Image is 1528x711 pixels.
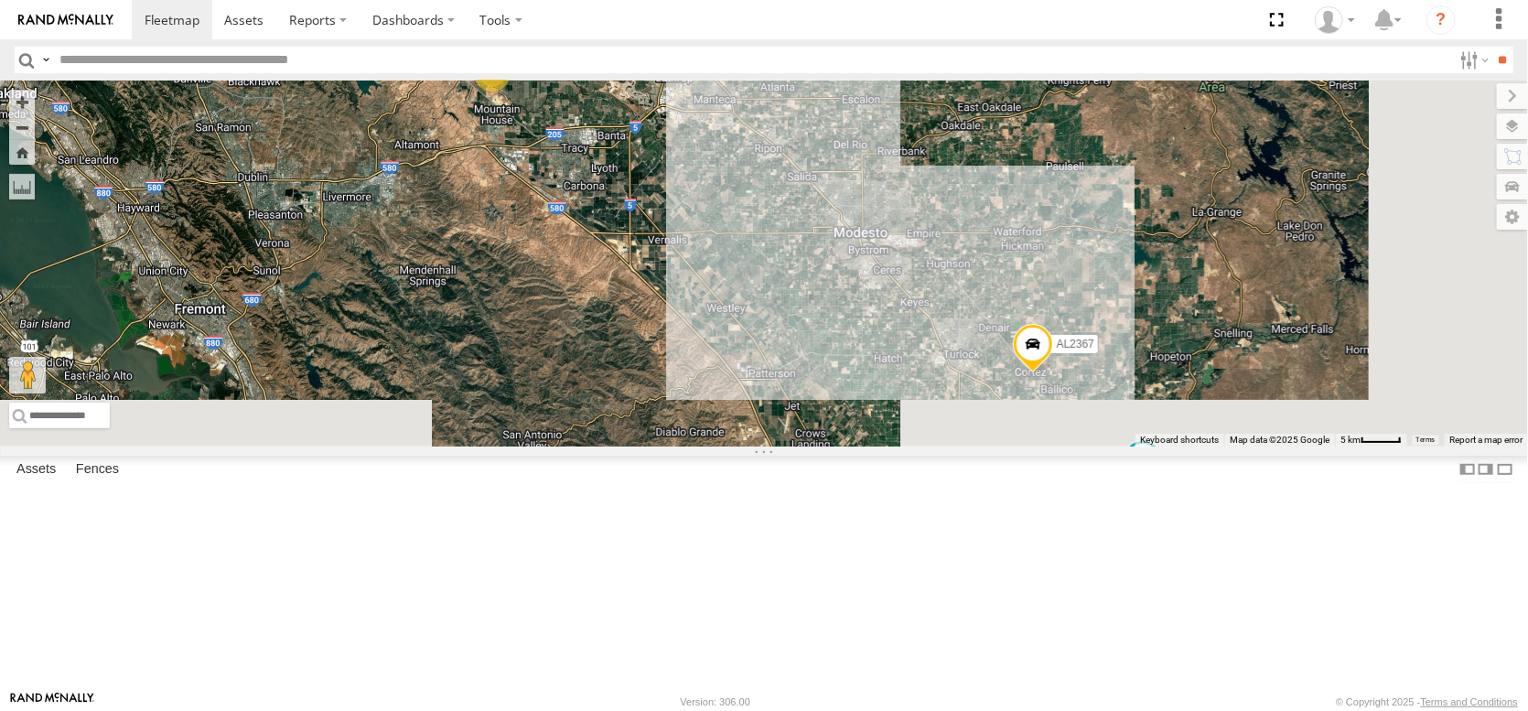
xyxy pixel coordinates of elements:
[7,457,65,482] label: Assets
[9,357,46,393] button: Drag Pegman onto the map to open Street View
[1335,434,1407,447] button: Map Scale: 5 km per 41 pixels
[1453,47,1492,73] label: Search Filter Options
[38,47,53,73] label: Search Query
[1421,696,1518,707] a: Terms and Conditions
[1426,5,1456,35] i: ?
[1308,6,1361,34] div: Dennis Braga
[9,140,35,165] button: Zoom Home
[1057,338,1094,350] span: AL2367
[1336,696,1518,707] div: © Copyright 2025 -
[1230,435,1329,445] span: Map data ©2025 Google
[67,457,128,482] label: Fences
[1140,434,1219,447] button: Keyboard shortcuts
[18,14,113,27] img: rand-logo.svg
[681,696,750,707] div: Version: 306.00
[9,174,35,199] label: Measure
[1497,204,1528,230] label: Map Settings
[9,90,35,114] button: Zoom in
[10,693,94,711] a: Visit our Website
[1416,436,1436,444] a: Terms (opens in new tab)
[1496,456,1514,482] label: Hide Summary Table
[1458,456,1477,482] label: Dock Summary Table to the Left
[1340,435,1361,445] span: 5 km
[1477,456,1495,482] label: Dock Summary Table to the Right
[9,114,35,140] button: Zoom out
[1449,435,1523,445] a: Report a map error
